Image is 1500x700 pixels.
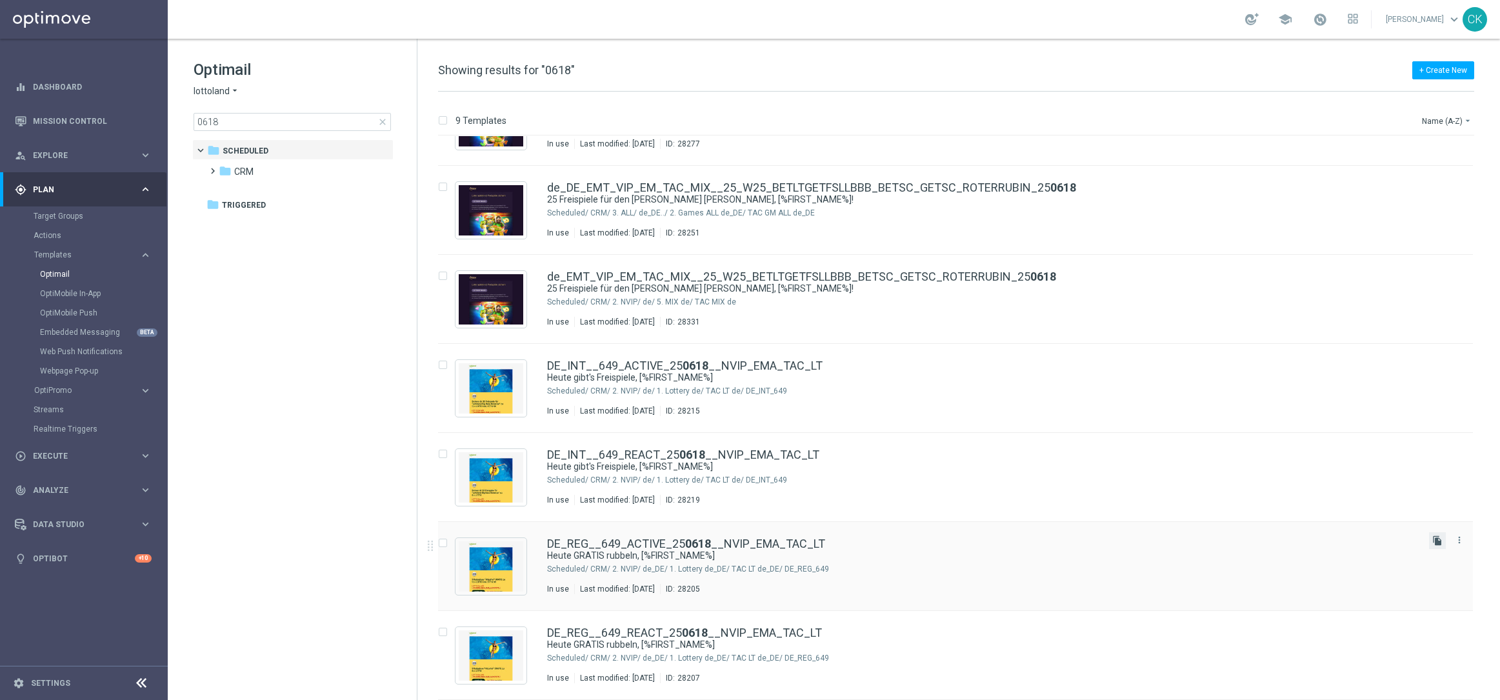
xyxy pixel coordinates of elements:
a: Target Groups [34,211,134,221]
button: equalizer Dashboard [14,82,152,92]
i: play_circle_outline [15,450,26,462]
div: 25 Freispiele für den ganz großen Fang, [%FIRST_NAME%]! [547,194,1419,206]
span: Triggered [222,199,266,211]
i: keyboard_arrow_right [139,518,152,530]
a: Heute GRATIS rubbeln, [%FIRST_NAME%] [547,639,1389,651]
span: Showing results for "0618" [438,63,575,77]
a: DE_INT__649_REACT_250618__NVIP_EMA_TAC_LT [547,449,819,461]
div: Last modified: [DATE] [575,584,660,594]
span: close [377,117,388,127]
a: Realtime Triggers [34,424,134,434]
a: 25 Freispiele für den [PERSON_NAME] [PERSON_NAME], [%FIRST_NAME%]! [547,283,1389,295]
a: OptiMobile Push [40,308,134,318]
a: DE_REG__649_REACT_250618__NVIP_EMA_TAC_LT [547,627,822,639]
i: folder [219,165,232,177]
div: track_changes Analyze keyboard_arrow_right [14,485,152,495]
div: Scheduled/CRM/2. NVIP/de/1. Lottery de/TAC LT de/DE_INT_649 [590,475,1419,485]
a: Web Push Notifications [40,346,134,357]
div: gps_fixed Plan keyboard_arrow_right [14,185,152,195]
div: ID: [660,228,700,238]
span: Analyze [33,486,139,494]
span: Data Studio [33,521,139,528]
a: de_EMT_VIP_EM_TAC_MIX__25_W25_BETLTGETFSLLBBB_BETSC_GETSC_ROTERRUBIN_250618 [547,271,1056,283]
button: Templates keyboard_arrow_right [34,250,152,260]
button: lottoland arrow_drop_down [194,85,240,97]
a: Optimail [40,269,134,279]
a: 25 Freispiele für den [PERSON_NAME] [PERSON_NAME], [%FIRST_NAME%]! [547,194,1389,206]
a: Embedded Messaging [40,327,134,337]
div: Analyze [15,485,139,496]
button: more_vert [1453,532,1466,548]
div: Scheduled/ [547,564,588,574]
i: arrow_drop_down [1463,115,1473,126]
div: Last modified: [DATE] [575,317,660,327]
div: Press SPACE to select this row. [425,344,1497,433]
span: Explore [33,152,139,159]
button: Mission Control [14,116,152,126]
img: 28215.jpeg [459,363,523,414]
div: 28277 [677,139,700,149]
div: Scheduled/CRM/3. ALL/de_DE../2. Games ALL de_DE/TAC GM ALL de_DE [590,208,1419,218]
div: In use [547,673,569,683]
b: 0618 [683,359,708,372]
span: keyboard_arrow_down [1447,12,1461,26]
i: arrow_drop_down [230,85,240,97]
p: 9 Templates [455,115,506,126]
div: play_circle_outline Execute keyboard_arrow_right [14,451,152,461]
div: Mission Control [15,104,152,138]
div: In use [547,406,569,416]
div: 28205 [677,584,700,594]
div: ID: [660,139,700,149]
i: keyboard_arrow_right [139,149,152,161]
div: In use [547,584,569,594]
div: +10 [135,554,152,563]
div: Last modified: [DATE] [575,228,660,238]
i: folder [206,198,219,211]
i: file_copy [1432,535,1443,546]
div: Web Push Notifications [40,342,166,361]
div: lightbulb Optibot +10 [14,554,152,564]
div: ID: [660,673,700,683]
div: Press SPACE to select this row. [425,166,1497,255]
button: file_copy [1429,532,1446,549]
button: Data Studio keyboard_arrow_right [14,519,152,530]
div: Scheduled/ [547,297,588,307]
i: track_changes [15,485,26,496]
a: Webpage Pop-up [40,366,134,376]
div: Scheduled/ [547,386,588,396]
div: In use [547,228,569,238]
span: lottoland [194,85,230,97]
div: ID: [660,584,700,594]
div: 25 Freispiele für den ganz großen Fang, [%FIRST_NAME%]! [547,283,1419,295]
i: keyboard_arrow_right [139,450,152,462]
a: Optibot [33,541,135,575]
span: Scheduled [223,145,268,157]
div: ID: [660,406,700,416]
div: Data Studio [15,519,139,530]
div: person_search Explore keyboard_arrow_right [14,150,152,161]
button: OptiPromo keyboard_arrow_right [34,385,152,395]
div: 28215 [677,406,700,416]
a: de_DE_EMT_VIP_EM_TAC_MIX__25_W25_BETLTGETFSLLBBB_BETSC_GETSC_ROTERRUBIN_250618 [547,182,1076,194]
div: 28219 [677,495,700,505]
b: 0618 [1050,181,1076,194]
div: Press SPACE to select this row. [425,522,1497,611]
div: Optibot [15,541,152,575]
img: 28331.jpeg [459,274,523,325]
span: Templates [34,251,126,259]
img: 28207.jpeg [459,630,523,681]
i: person_search [15,150,26,161]
a: Streams [34,405,134,415]
a: DE_REG__649_ACTIVE_250618__NVIP_EMA_TAC_LT [547,538,825,550]
img: 28219.jpeg [459,452,523,503]
span: school [1278,12,1292,26]
b: 0618 [682,626,708,639]
div: Scheduled/CRM/2. NVIP/de/5. MIX de/TAC MIX de [590,297,1419,307]
a: Heute gibt's Freispiele, [%FIRST_NAME%] [547,372,1389,384]
i: settings [13,677,25,689]
div: OptiMobile Push [40,303,166,323]
span: CRM [234,166,254,177]
a: Heute GRATIS rubbeln, [%FIRST_NAME%] [547,550,1389,562]
h1: Optimail [194,59,391,80]
div: In use [547,317,569,327]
